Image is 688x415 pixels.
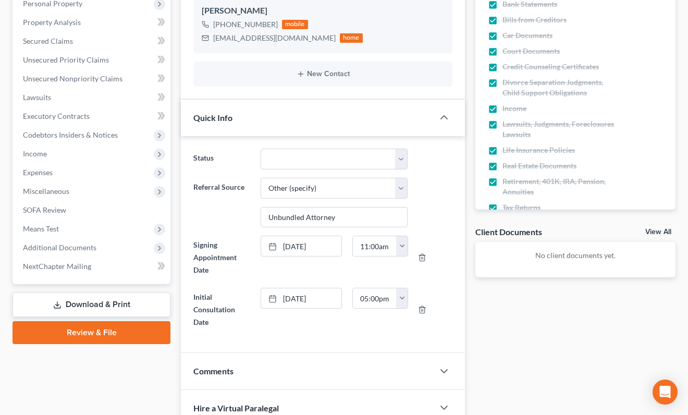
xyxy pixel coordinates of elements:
[282,20,308,29] div: mobile
[23,112,90,120] span: Executory Contracts
[15,13,170,32] a: Property Analysis
[15,201,170,219] a: SOFA Review
[484,250,667,261] p: No client documents yet.
[502,161,576,171] span: Real Estate Documents
[188,178,255,228] label: Referral Source
[188,149,255,169] label: Status
[15,88,170,107] a: Lawsuits
[475,226,542,237] div: Client Documents
[23,262,91,271] span: NextChapter Mailing
[193,113,232,123] span: Quick Info
[23,93,51,102] span: Lawsuits
[502,202,540,213] span: Tax Returns
[13,321,170,344] a: Review & File
[23,243,96,252] span: Additional Documents
[23,74,122,83] span: Unsecured Nonpriority Claims
[193,403,279,413] span: Hire a Virtual Paralegal
[502,15,567,25] span: Bills from Creditors
[15,69,170,88] a: Unsecured Nonpriority Claims
[23,187,69,196] span: Miscellaneous
[261,236,341,256] a: [DATE]
[645,228,671,236] a: View All
[261,288,341,308] a: [DATE]
[502,103,526,114] span: Income
[15,107,170,126] a: Executory Contracts
[502,62,599,72] span: Credit Counseling Certificates
[15,32,170,51] a: Secured Claims
[353,288,397,308] input: -- : --
[213,19,278,30] div: [PHONE_NUMBER]
[202,5,444,17] div: [PERSON_NAME]
[502,176,617,197] span: Retirement, 401K, IRA, Pension, Annuities
[502,77,617,98] span: Divorce Separation Judgments, Child Support Obligations
[502,119,617,140] span: Lawsuits, Judgments, Foreclosures Lawsuits
[23,224,59,233] span: Means Test
[653,380,678,405] div: Open Intercom Messenger
[188,236,255,279] label: Signing Appointment Date
[502,30,552,41] span: Car Documents
[23,149,47,158] span: Income
[353,236,397,256] input: -- : --
[23,205,66,214] span: SOFA Review
[23,36,73,45] span: Secured Claims
[261,207,407,227] input: Other Referral Source
[202,70,444,78] button: New Contact
[193,366,234,376] span: Comments
[15,257,170,276] a: NextChapter Mailing
[13,292,170,317] a: Download & Print
[213,33,336,43] div: [EMAIL_ADDRESS][DOMAIN_NAME]
[23,168,53,177] span: Expenses
[23,18,81,27] span: Property Analysis
[15,51,170,69] a: Unsecured Priority Claims
[502,46,560,56] span: Court Documents
[23,55,109,64] span: Unsecured Priority Claims
[23,130,118,139] span: Codebtors Insiders & Notices
[340,33,363,43] div: home
[502,145,575,155] span: Life Insurance Policies
[188,288,255,332] label: Initial Consultation Date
